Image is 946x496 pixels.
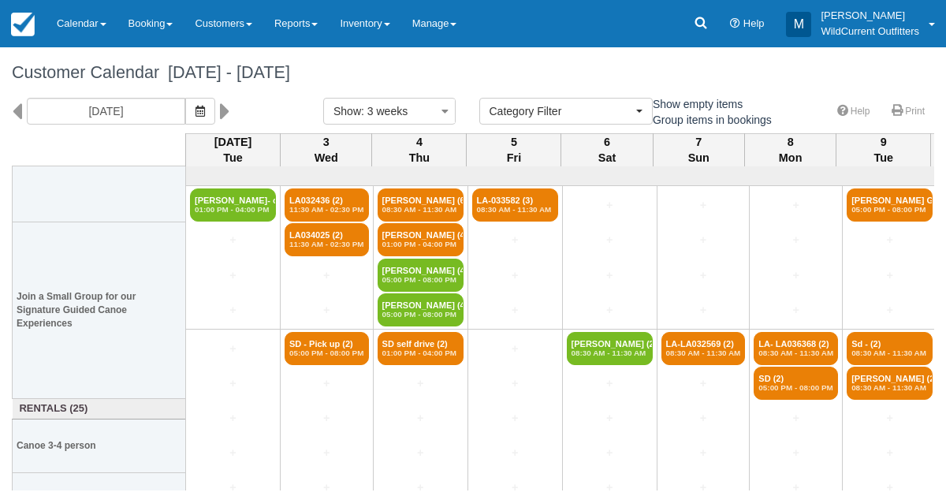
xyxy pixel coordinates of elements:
[847,332,933,365] a: Sd - (2)08:30 AM - 11:30 AM
[477,205,553,214] em: 08:30 AM - 11:30 AM
[786,12,811,37] div: M
[754,267,838,284] a: +
[661,479,746,496] a: +
[190,302,276,319] a: +
[190,232,276,248] a: +
[754,332,838,365] a: LA- LA036368 (2)08:30 AM - 11:30 AM
[285,410,369,427] a: +
[378,332,464,365] a: SD self drive (2)01:00 PM - 04:00 PM
[661,267,746,284] a: +
[190,267,276,284] a: +
[661,302,746,319] a: +
[289,240,364,249] em: 11:30 AM - 02:30 PM
[190,410,276,427] a: +
[378,410,464,427] a: +
[847,410,933,427] a: +
[467,133,561,166] th: 5 Fri
[285,223,369,256] a: LA034025 (2)11:30 AM - 02:30 PM
[378,188,464,222] a: [PERSON_NAME] (6)08:30 AM - 11:30 AM
[361,105,408,117] span: : 3 weeks
[472,445,558,461] a: +
[378,293,464,326] a: [PERSON_NAME] (4)05:00 PM - 08:00 PM
[285,375,369,392] a: +
[472,188,558,222] a: LA-033582 (3)08:30 AM - 11:30 AM
[382,310,459,319] em: 05:00 PM - 08:00 PM
[378,479,464,496] a: +
[635,92,753,116] label: Show empty items
[635,114,784,125] span: Group items in bookings
[11,13,35,36] img: checkfront-main-nav-mini-logo.png
[882,100,934,123] a: Print
[472,341,558,357] a: +
[730,19,740,29] i: Help
[472,267,558,284] a: +
[190,341,276,357] a: +
[190,445,276,461] a: +
[851,205,928,214] em: 05:00 PM - 08:00 PM
[821,24,919,39] p: WildCurrent Outfitters
[567,410,653,427] a: +
[382,240,459,249] em: 01:00 PM - 04:00 PM
[378,259,464,292] a: [PERSON_NAME] (4)05:00 PM - 08:00 PM
[382,275,459,285] em: 05:00 PM - 08:00 PM
[285,445,369,461] a: +
[836,133,931,166] th: 9 Tue
[479,98,653,125] button: Category Filter
[186,133,281,166] th: [DATE] Tue
[661,232,746,248] a: +
[285,302,369,319] a: +
[472,232,558,248] a: +
[758,349,833,358] em: 08:30 AM - 11:30 AM
[472,375,558,392] a: +
[754,302,838,319] a: +
[754,445,838,461] a: +
[195,205,271,214] em: 01:00 PM - 04:00 PM
[851,349,928,358] em: 08:30 AM - 11:30 AM
[281,133,372,166] th: 3 Wed
[567,445,653,461] a: +
[635,108,782,132] label: Group items in bookings
[754,232,838,248] a: +
[661,445,746,461] a: +
[567,375,653,392] a: +
[661,375,746,392] a: +
[285,332,369,365] a: SD - Pick up (2)05:00 PM - 08:00 PM
[661,332,746,365] a: LA-LA032569 (2)08:30 AM - 11:30 AM
[572,349,648,358] em: 08:30 AM - 11:30 AM
[382,205,459,214] em: 08:30 AM - 11:30 AM
[754,367,838,400] a: SD (2)05:00 PM - 08:00 PM
[847,188,933,222] a: [PERSON_NAME] Garden (4)05:00 PM - 08:00 PM
[847,267,933,284] a: +
[754,197,838,214] a: +
[190,188,276,222] a: [PERSON_NAME]- confirm (3)01:00 PM - 04:00 PM
[490,103,632,119] span: Category Filter
[13,222,186,399] th: Join a Small Group for our Signature Guided Canoe Experiences
[190,375,276,392] a: +
[472,410,558,427] a: +
[285,267,369,284] a: +
[289,349,364,358] em: 05:00 PM - 08:00 PM
[567,197,653,214] a: +
[851,383,928,393] em: 08:30 AM - 11:30 AM
[567,479,653,496] a: +
[666,349,741,358] em: 08:30 AM - 11:30 AM
[661,197,746,214] a: +
[190,479,276,496] a: +
[13,419,186,472] th: Canoe 3-4 person
[635,98,755,109] span: Show empty items
[744,133,836,166] th: 8 Mon
[285,479,369,496] a: +
[12,63,934,82] h1: Customer Calendar
[653,133,744,166] th: 7 Sun
[847,445,933,461] a: +
[847,367,933,400] a: [PERSON_NAME] (2)08:30 AM - 11:30 AM
[661,410,746,427] a: +
[743,17,765,29] span: Help
[754,410,838,427] a: +
[567,267,653,284] a: +
[567,332,653,365] a: [PERSON_NAME] (2)08:30 AM - 11:30 AM
[323,98,456,125] button: Show: 3 weeks
[378,223,464,256] a: [PERSON_NAME] (4)01:00 PM - 04:00 PM
[828,100,880,123] a: Help
[821,8,919,24] p: [PERSON_NAME]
